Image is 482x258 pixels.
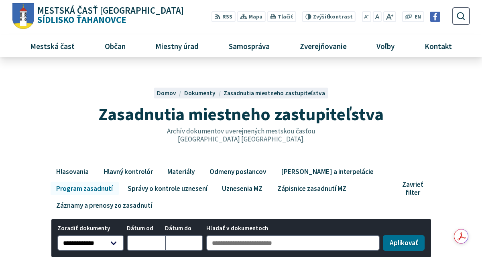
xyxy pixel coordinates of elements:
span: Zoradiť dokumenty [57,225,124,232]
button: Zväčšiť veľkosť písma [383,11,396,22]
a: EN [412,13,423,21]
a: Program zasadnutí [51,182,119,195]
span: Voľby [374,35,398,57]
button: Nastaviť pôvodnú veľkosť písma [373,11,382,22]
button: Zavrieť filter [397,180,432,197]
button: Zvýšiťkontrast [302,11,356,22]
a: Voľby [364,35,406,57]
span: RSS [222,13,232,21]
a: Hlasovania [51,165,95,178]
span: Zavrieť filter [402,180,423,197]
span: Zvýšiť [313,13,329,20]
a: Mestská časť [18,35,87,57]
input: Dátum od [127,235,165,251]
input: Hľadať v dokumentoch [206,235,380,251]
a: Správy o kontrole uznesení [122,182,213,195]
a: Hlavný kontrolór [98,165,159,178]
img: Prejsť na domovskú stránku [12,3,34,29]
button: Aplikovať [383,235,425,251]
a: Záznamy a prenosy zo zasadnutí [51,199,158,212]
a: Uznesenia MZ [216,182,268,195]
span: Kontakt [421,35,455,57]
a: Dokumenty [184,89,224,97]
span: Mapa [249,13,262,21]
span: Sídlisko Ťahanovce [34,6,184,25]
span: Miestny úrad [153,35,202,57]
span: Občan [102,35,128,57]
a: Domov [157,89,184,97]
a: Mapa [237,11,265,22]
button: Zmenšiť veľkosť písma [362,11,372,22]
span: Dátum do [165,225,203,232]
span: Domov [157,89,176,97]
span: Dátum od [127,225,165,232]
input: Dátum do [165,235,203,251]
a: Samospráva [217,35,281,57]
span: EN [415,13,421,21]
a: Odmeny poslancov [203,165,272,178]
a: [PERSON_NAME] a interpelácie [275,165,379,178]
a: Zasadnutia miestneho zastupiteľstva [224,89,325,97]
a: Logo Sídlisko Ťahanovce, prejsť na domovskú stránku. [12,3,183,29]
span: Dokumenty [184,89,216,97]
span: kontrast [313,14,353,20]
a: Kontakt [413,35,464,57]
span: Samospráva [226,35,273,57]
select: Zoradiť dokumenty [57,235,124,251]
a: Zverejňovanie [288,35,358,57]
span: Mestská časť [27,35,78,57]
span: Mestská časť [GEOGRAPHIC_DATA] [37,6,184,15]
a: Materiály [162,165,201,178]
span: Zverejňovanie [297,35,350,57]
img: Prejsť na Facebook stránku [430,12,440,22]
span: Zasadnutia miestneho zastupiteľstva [98,103,384,125]
p: Archív dokumentov uverejnených mestskou časťou [GEOGRAPHIC_DATA] [GEOGRAPHIC_DATA]. [150,127,333,143]
a: Miestny úrad [144,35,211,57]
span: Tlačiť [278,14,293,20]
a: Zápisnice zasadnutí MZ [271,182,352,195]
a: RSS [212,11,235,22]
button: Tlačiť [267,11,296,22]
span: Hľadať v dokumentoch [206,225,380,232]
a: Občan [93,35,137,57]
